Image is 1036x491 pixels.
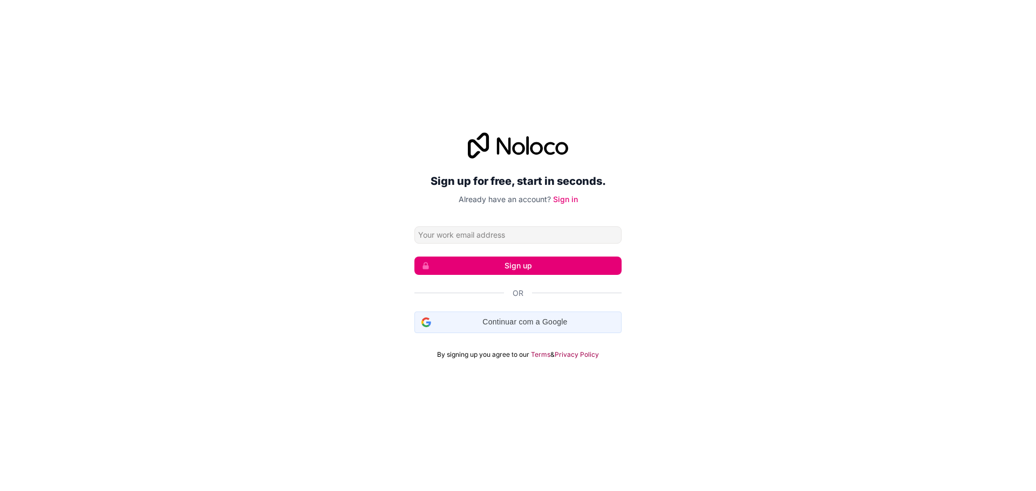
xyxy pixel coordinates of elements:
a: Privacy Policy [555,350,599,359]
span: By signing up you agree to our [437,350,529,359]
a: Sign in [553,195,578,204]
h2: Sign up for free, start in seconds. [414,171,622,191]
span: Continuar com a Google [435,316,615,328]
div: Continuar com a Google [414,312,622,333]
input: Email address [414,226,622,244]
span: Or [513,288,523,299]
a: Terms [531,350,550,359]
button: Sign up [414,257,622,275]
span: Already have an account? [459,195,551,204]
span: & [550,350,555,359]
